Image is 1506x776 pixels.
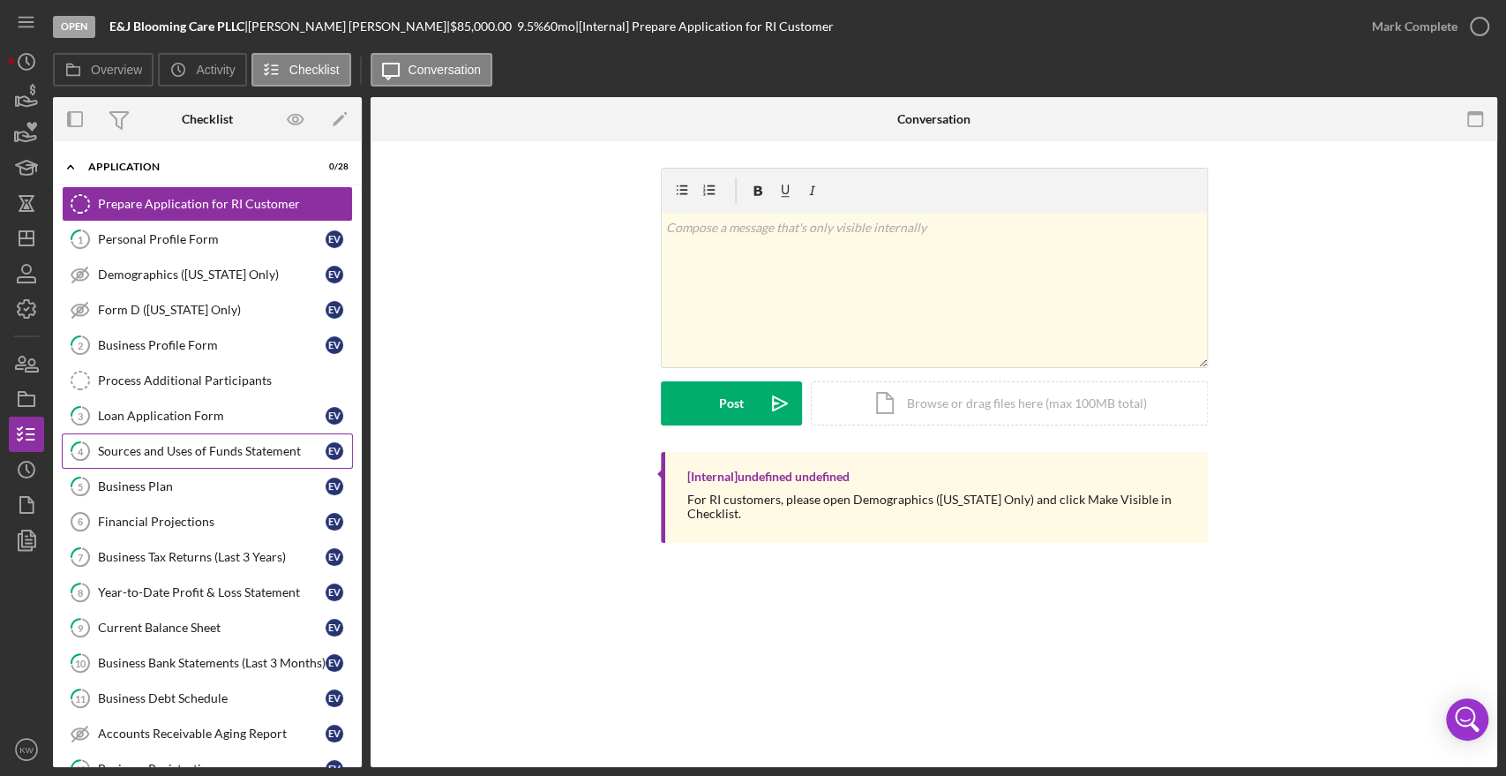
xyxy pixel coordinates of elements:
label: Conversation [408,63,482,77]
div: Post [719,381,744,426]
div: Business Bank Statements (Last 3 Months) [98,656,326,670]
div: E V [326,442,343,460]
tspan: 4 [78,445,84,456]
button: KW [9,732,44,767]
div: For RI customers, please open Demographics ([US_STATE] Only) and click Make Visible in Checklist. [687,493,1190,521]
div: E V [326,407,343,425]
div: 9.5 % [517,19,543,34]
button: Activity [158,53,246,87]
a: Accounts Receivable Aging ReportEV [62,716,353,751]
tspan: 5 [78,480,83,492]
div: Checklist [182,112,233,126]
a: 6Financial ProjectionsEV [62,504,353,539]
label: Overview [91,63,142,77]
div: | [Internal] Prepare Application for RI Customer [575,19,834,34]
div: 60 mo [543,19,575,34]
text: KW [19,745,34,755]
div: E V [326,584,343,601]
div: Conversation [897,112,970,126]
div: Business Profile Form [98,338,326,352]
a: 10Business Bank Statements (Last 3 Months)EV [62,645,353,681]
div: Accounts Receivable Aging Report [98,727,326,741]
div: Prepare Application for RI Customer [98,197,352,211]
a: Form D ([US_STATE] Only)EV [62,292,353,328]
b: E&J Blooming Care PLLC [109,19,244,34]
a: 9Current Balance SheetEV [62,610,353,645]
div: Business Registration [98,762,326,776]
a: Process Additional Participants [62,363,353,398]
div: E V [326,513,343,531]
a: 4Sources and Uses of Funds StatementEV [62,433,353,469]
a: 7Business Tax Returns (Last 3 Years)EV [62,539,353,575]
label: Checklist [289,63,340,77]
a: Prepare Application for RI Customer [62,186,353,222]
div: Financial Projections [98,515,326,529]
label: Activity [196,63,235,77]
div: Business Debt Schedule [98,691,326,705]
button: Checklist [251,53,351,87]
tspan: 6 [78,516,83,527]
div: | [109,19,248,34]
tspan: 8 [78,586,83,598]
div: Form D ([US_STATE] Only) [98,303,326,317]
div: E V [326,619,343,637]
div: Open Intercom Messenger [1446,698,1488,741]
div: E V [326,336,343,354]
tspan: 10 [75,657,86,668]
div: Open [53,16,95,38]
div: Year-to-Date Profit & Loss Statement [98,585,326,599]
a: 8Year-to-Date Profit & Loss StatementEV [62,575,353,610]
button: Conversation [371,53,493,87]
div: 0 / 28 [317,162,348,172]
div: E V [326,548,343,566]
div: E V [326,266,343,283]
div: Current Balance Sheet [98,621,326,635]
div: E V [326,301,343,319]
div: Application [88,162,304,172]
div: Sources and Uses of Funds Statement [98,444,326,458]
tspan: 11 [75,692,86,704]
div: Business Tax Returns (Last 3 Years) [98,550,326,564]
button: Overview [53,53,154,87]
a: 5Business PlanEV [62,469,353,504]
div: E V [326,725,343,742]
div: Mark Complete [1372,9,1457,44]
div: E V [326,478,343,495]
div: E V [326,230,343,248]
div: E V [326,654,343,672]
div: [PERSON_NAME] [PERSON_NAME] | [248,19,450,34]
button: Mark Complete [1354,9,1497,44]
a: 3Loan Application FormEV [62,398,353,433]
tspan: 2 [78,339,83,350]
tspan: 7 [78,551,84,562]
div: $85,000.00 [450,19,517,34]
div: [Internal] undefined undefined [687,470,850,484]
div: Business Plan [98,479,326,493]
tspan: 1 [78,233,83,245]
a: Demographics ([US_STATE] Only)EV [62,257,353,292]
tspan: 9 [78,622,84,633]
tspan: 12 [75,763,86,774]
a: 2Business Profile FormEV [62,328,353,363]
div: Demographics ([US_STATE] Only) [98,267,326,282]
button: Post [661,381,802,426]
a: 11Business Debt ScheduleEV [62,681,353,716]
a: 1Personal Profile FormEV [62,222,353,257]
div: Loan Application Form [98,409,326,423]
div: E V [326,689,343,707]
div: Process Additional Participants [98,373,352,388]
tspan: 3 [78,410,83,421]
div: Personal Profile Form [98,232,326,246]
